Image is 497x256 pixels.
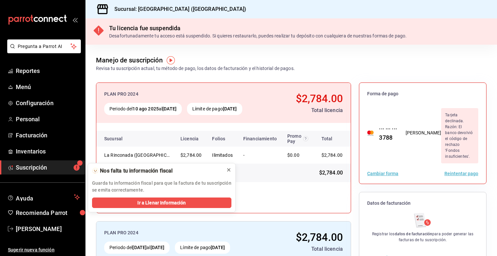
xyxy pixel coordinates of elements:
[132,245,147,250] strong: [DATE]
[96,65,295,72] div: Revisa tu suscripción actual, tu método de pago, los datos de facturación y el historial de pagos.
[104,136,140,141] div: Sucursal
[104,242,170,254] div: Periodo del al
[7,39,81,53] button: Pregunta a Parrot AI
[132,106,158,111] strong: 10 ago 2025
[104,229,260,236] div: PLAN PRO 2024
[16,82,80,91] span: Menú
[16,115,80,124] span: Personal
[16,66,80,75] span: Reportes
[207,147,238,164] td: Ilimitados
[5,48,81,55] a: Pregunta a Parrot AI
[238,131,282,147] th: Financiamiento
[319,169,343,177] span: $2,784.00
[109,5,246,13] h3: Sucursal: [GEOGRAPHIC_DATA] ([GEOGRAPHIC_DATA])
[296,231,343,244] span: $2,784.00
[109,24,407,33] div: Tu licencia fue suspendida
[109,33,407,39] div: Desafortunadamente tu acceso está suspendido. Si quieres restaurarlo, puedes realizar tu depósito...
[104,152,170,158] div: La Rinconada (Puerto Escondido)
[367,91,478,97] span: Forma de pago
[367,231,478,243] div: Registrar los para poder generar las facturas de tu suscripción.
[16,163,80,172] span: Suscripción
[104,103,182,115] div: Periodo del al
[92,167,221,175] div: 🫥 Nos falta tu información fiscal
[207,131,238,147] th: Folios
[104,91,266,98] div: PLAN PRO 2024
[72,17,78,22] button: open_drawer_menu
[92,180,231,194] p: Guarda tu información fiscal para que la factura de tu suscripción se emita correctamente.
[96,55,163,65] div: Manejo de suscripción
[441,108,478,163] div: Tarjeta declinada. Razón: El banco devolvió el código de rechazo 'Fondos insuficientes'.
[321,152,343,158] span: $2,784.00
[374,124,397,142] div: ··· ··· ··· 3788
[180,152,201,158] span: $2,784.00
[406,129,441,136] div: [PERSON_NAME]
[238,147,282,164] td: -
[92,198,231,208] button: Ir a Llenar Información
[303,136,308,141] svg: Recibe un descuento en el costo de tu membresía al cubrir 80% de tus transacciones realizadas con...
[223,106,237,111] strong: [DATE]
[395,232,433,236] strong: datos de facturación
[167,56,175,64] img: Tooltip marker
[16,131,80,140] span: Facturación
[367,171,398,176] button: Cambiar forma
[18,43,71,50] span: Pregunta a Parrot AI
[175,131,207,147] th: Licencia
[187,103,242,115] div: Límite de pago
[367,200,478,206] span: Datos de facturación
[266,245,343,253] div: Total licencia
[16,99,80,107] span: Configuración
[287,152,299,158] span: $0.00
[296,92,343,105] span: $2,784.00
[162,106,177,111] strong: [DATE]
[175,242,230,254] div: Límite de pago
[444,171,478,176] button: Reintentar pago
[16,208,80,217] span: Recomienda Parrot
[272,106,343,114] div: Total licencia
[8,246,80,253] span: Sugerir nueva función
[16,193,71,201] span: Ayuda
[151,245,165,250] strong: [DATE]
[16,224,80,233] span: [PERSON_NAME]
[16,147,80,156] span: Inventarios
[287,133,308,144] div: Promo Pay
[137,199,186,206] span: Ir a Llenar Información
[314,131,353,147] th: Total
[211,245,225,250] strong: [DATE]
[104,152,170,158] div: La Rinconada ([GEOGRAPHIC_DATA])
